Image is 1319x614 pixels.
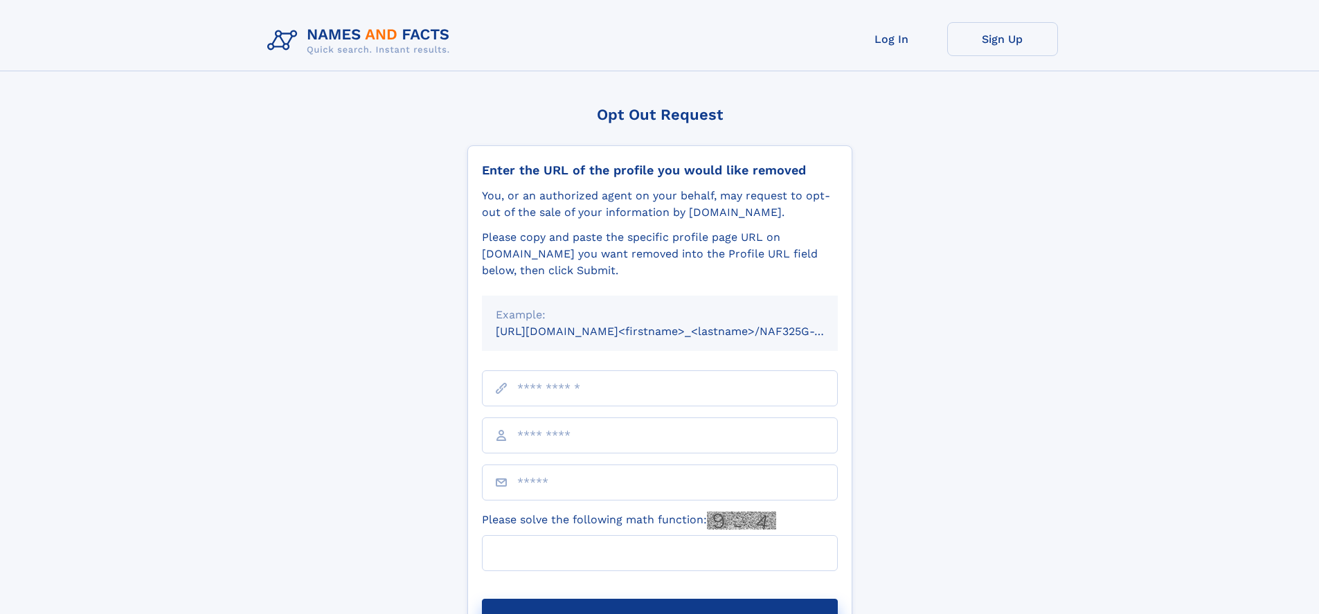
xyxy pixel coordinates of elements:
[262,22,461,60] img: Logo Names and Facts
[467,106,852,123] div: Opt Out Request
[947,22,1058,56] a: Sign Up
[482,163,838,178] div: Enter the URL of the profile you would like removed
[482,229,838,279] div: Please copy and paste the specific profile page URL on [DOMAIN_NAME] you want removed into the Pr...
[496,325,864,338] small: [URL][DOMAIN_NAME]<firstname>_<lastname>/NAF325G-xxxxxxxx
[836,22,947,56] a: Log In
[482,512,776,530] label: Please solve the following math function:
[496,307,824,323] div: Example:
[482,188,838,221] div: You, or an authorized agent on your behalf, may request to opt-out of the sale of your informatio...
